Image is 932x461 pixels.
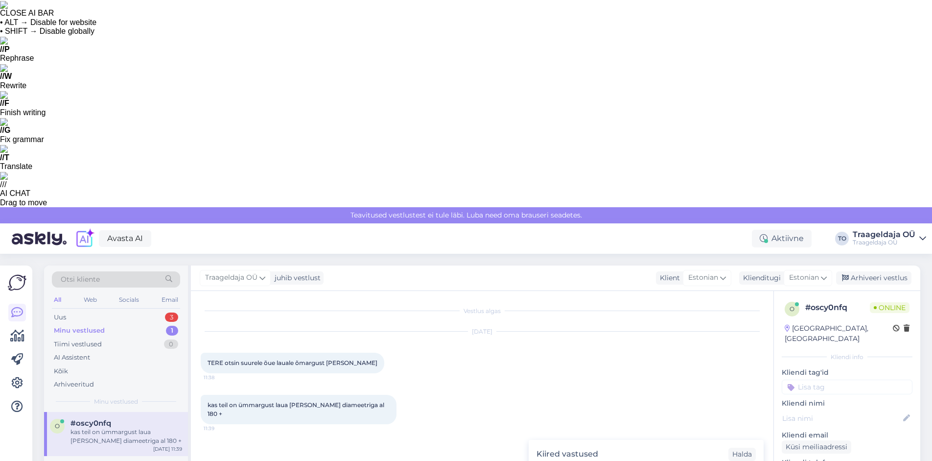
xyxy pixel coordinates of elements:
[74,228,95,249] img: explore-ai
[70,428,182,445] div: kas teil on ümmargust laua [PERSON_NAME] diameetriga al 180 +
[160,293,180,306] div: Email
[836,271,911,285] div: Arhiveeri vestlus
[205,272,257,283] span: Traageldaja OÜ
[165,313,178,322] div: 3
[853,231,915,239] div: Traageldaja OÜ
[739,273,781,283] div: Klienditugi
[782,353,912,362] div: Kliendi info
[61,274,100,285] span: Otsi kliente
[52,293,63,306] div: All
[99,230,151,247] a: Avasta AI
[656,273,680,283] div: Klient
[790,305,794,313] span: o
[201,307,764,315] div: Vestlus algas
[805,302,870,314] div: # oscy0nfq
[208,359,377,366] span: TERE otsin suurele õue lauale õmargust [PERSON_NAME]
[789,272,819,283] span: Estonian
[204,425,240,432] span: 11:39
[153,445,182,453] div: [DATE] 11:39
[782,380,912,394] input: Lisa tag
[853,231,926,246] a: Traageldaja OÜTraageldaja OÜ
[166,326,178,336] div: 1
[70,419,111,428] span: #oscy0nfq
[782,440,851,454] div: Küsi meiliaadressi
[8,273,26,292] img: Askly Logo
[752,230,812,247] div: Aktiivne
[782,413,901,424] input: Lisa nimi
[536,448,598,460] div: Kiired vastused
[835,232,849,245] div: TO
[54,366,68,376] div: Kõik
[54,326,105,336] div: Minu vestlused
[204,374,240,381] span: 11:38
[54,313,66,322] div: Uus
[782,430,912,440] p: Kliendi email
[201,327,764,336] div: [DATE]
[728,448,756,461] div: Halda
[782,398,912,409] p: Kliendi nimi
[785,323,893,344] div: [GEOGRAPHIC_DATA], [GEOGRAPHIC_DATA]
[164,340,178,349] div: 0
[55,422,60,430] span: o
[82,293,99,306] div: Web
[54,340,102,349] div: Tiimi vestlused
[54,353,90,363] div: AI Assistent
[271,273,321,283] div: juhib vestlust
[870,302,909,313] span: Online
[117,293,141,306] div: Socials
[782,367,912,378] p: Kliendi tag'id
[688,272,718,283] span: Estonian
[208,401,386,417] span: kas teil on ümmargust laua [PERSON_NAME] diameetriga al 180 +
[853,239,915,246] div: Traageldaja OÜ
[54,380,94,389] div: Arhiveeritud
[94,397,138,406] span: Minu vestlused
